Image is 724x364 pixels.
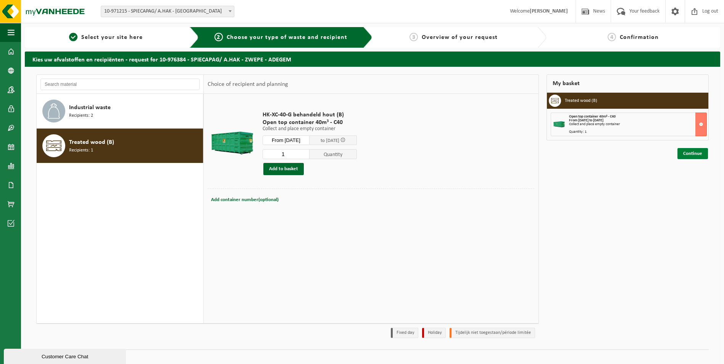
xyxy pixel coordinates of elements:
a: Continue [677,148,708,159]
span: to [DATE] [321,138,339,143]
button: Industrial waste Recipients: 2 [37,94,203,129]
li: Holiday [422,328,446,338]
button: Add to basket [263,163,304,175]
div: Choice of recipient and planning [204,75,292,94]
button: Add container number(optional) [210,195,279,205]
h3: Treated wood (B) [565,95,597,107]
strong: [PERSON_NAME] [530,8,568,14]
div: Quantity: 1 [569,130,707,134]
a: 1Select your site here [29,33,184,42]
span: Industrial waste [69,103,111,112]
span: Treated wood (B) [69,138,114,147]
span: Open top container 40m³ - C40 [263,119,357,126]
strong: From [DATE] to [DATE] [569,118,603,122]
span: Select your site here [81,34,143,40]
span: 1 [69,33,77,41]
span: 10-971215 - SPIECAPAG/ A.HAK - BRUGGE [101,6,234,17]
span: HK-XC-40-G behandeld hout (B) [263,111,357,119]
span: Recipients: 1 [69,147,93,154]
span: Quantity [310,149,357,159]
h2: Kies uw afvalstoffen en recipiënten - request for 10-976384 - SPIECAPAG/ A.HAK - ZWEPE - ADEGEM [25,52,720,66]
iframe: chat widget [4,347,127,364]
div: Collect and place empty container [569,122,707,126]
div: My basket [547,74,709,93]
span: 4 [608,33,616,41]
span: Open top container 40m³ - C40 [569,114,616,119]
span: Confirmation [620,34,659,40]
li: Fixed day [391,328,418,338]
p: Collect and place empty container [263,126,357,132]
button: Treated wood (B) Recipients: 1 [37,129,203,163]
span: Choose your type of waste and recipient [227,34,347,40]
span: Add container number(optional) [211,197,279,202]
input: Search material [40,79,200,90]
li: Tijdelijk niet toegestaan/période limitée [450,328,535,338]
span: Recipients: 2 [69,112,93,119]
span: 2 [214,33,223,41]
input: Select date [263,135,310,145]
span: 3 [410,33,418,41]
span: Overview of your request [422,34,498,40]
